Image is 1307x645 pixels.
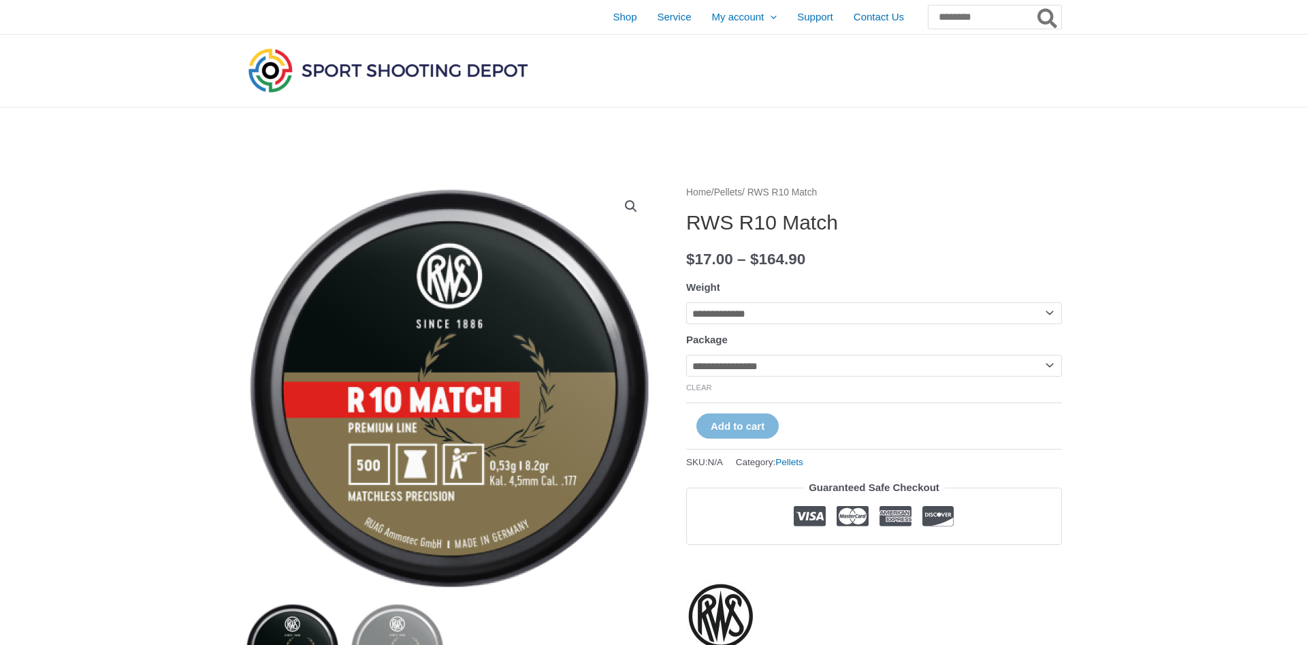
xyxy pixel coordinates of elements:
[686,210,1062,235] h1: RWS R10 Match
[686,187,711,198] a: Home
[686,454,723,471] span: SKU:
[736,454,803,471] span: Category:
[686,383,712,392] a: Clear options
[803,478,945,497] legend: Guaranteed Safe Checkout
[619,194,643,219] a: View full-screen image gallery
[737,251,746,268] span: –
[686,281,720,293] label: Weight
[686,334,728,345] label: Package
[245,184,653,593] img: RWS R10 Match
[686,251,695,268] span: $
[750,251,805,268] bdi: 164.90
[686,251,733,268] bdi: 17.00
[714,187,742,198] a: Pellets
[775,457,803,467] a: Pellets
[686,555,1062,571] iframe: Customer reviews powered by Trustpilot
[708,457,724,467] span: N/A
[1035,5,1061,29] button: Search
[750,251,759,268] span: $
[686,184,1062,202] nav: Breadcrumb
[696,413,779,439] button: Add to cart
[245,45,531,95] img: Sport Shooting Depot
